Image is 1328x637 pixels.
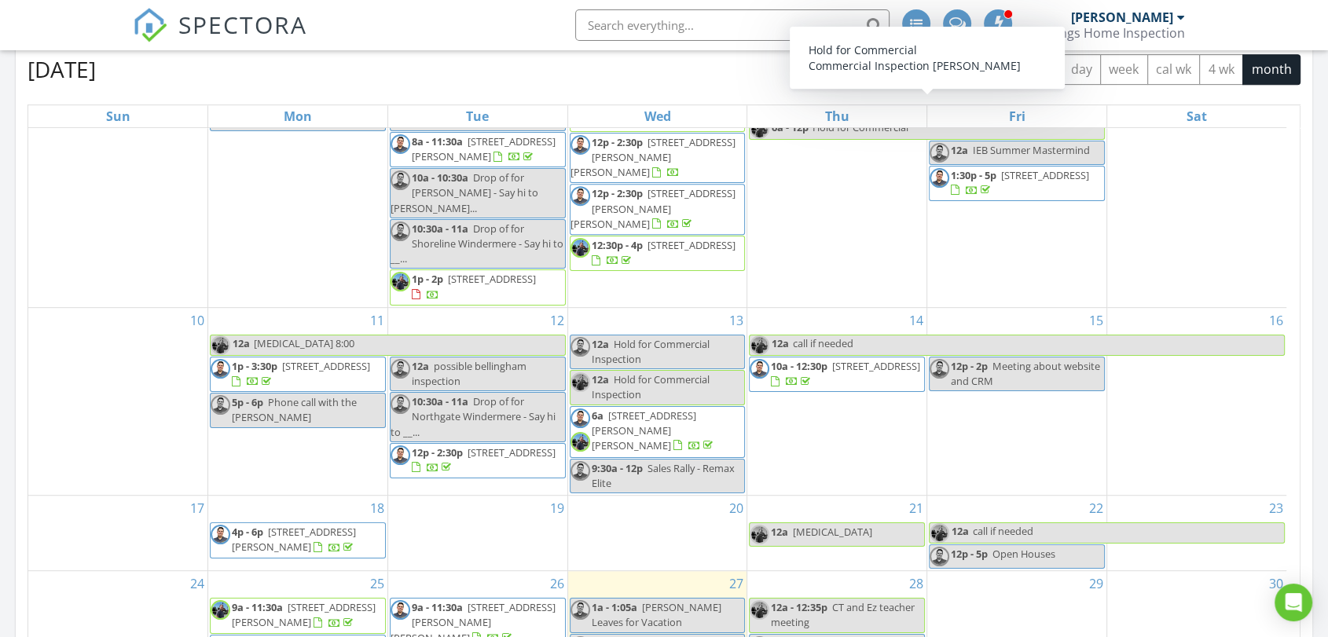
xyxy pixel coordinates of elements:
span: 8a - 11:30a [412,134,463,148]
a: 6a [STREET_ADDRESS][PERSON_NAME][PERSON_NAME] [592,408,716,452]
span: IEB Summer Mastermind [973,143,1090,157]
span: 10:30a - 11a [412,394,468,408]
img: aaron__spring_2025__2.png [211,359,230,379]
a: Go to August 30, 2025 [1266,571,1286,596]
td: Go to August 7, 2025 [747,69,927,307]
span: [STREET_ADDRESS][PERSON_NAME] [412,134,556,163]
span: call if needed [973,524,1033,538]
span: 10a - 12:30p [771,359,827,373]
a: 1p - 3:30p [STREET_ADDRESS] [210,357,386,392]
span: 10:30a - 11a [412,221,468,236]
img: aaron__spring_2025__2.png [391,359,410,379]
span: 12p - 2:30p [412,445,463,459]
a: 8a - 11:30a [STREET_ADDRESS][PERSON_NAME] [390,132,566,167]
img: aaron__spring_2025__2.png [930,359,949,379]
a: 6a [STREET_ADDRESS][PERSON_NAME][PERSON_NAME] [570,406,746,458]
a: 12:30p - 4p [STREET_ADDRESS] [570,236,746,271]
a: 1p - 2p [STREET_ADDRESS] [390,269,566,305]
span: Hold for Commercial Inspection [592,372,710,401]
img: aaron__spring_2025__2.png [391,134,410,154]
span: 9a - 11:30a [412,600,463,614]
span: Hold for Commercial Inspection [592,337,710,366]
span: [STREET_ADDRESS] [448,272,536,286]
a: 1p - 3:30p [STREET_ADDRESS] [232,359,370,388]
td: Go to August 19, 2025 [387,496,567,571]
span: 12a [771,335,790,355]
span: 4p - 6p [232,525,263,539]
span: [MEDICAL_DATA] 8:00 [254,336,354,350]
span: [STREET_ADDRESS][PERSON_NAME] [232,600,376,629]
span: Drop of for Shoreline Windermere - Say hi to __... [391,221,563,265]
button: Previous month [945,53,982,86]
td: Go to August 8, 2025 [927,69,1107,307]
a: 12p - 2:30p [STREET_ADDRESS][PERSON_NAME][PERSON_NAME] [570,133,746,184]
button: 4 wk [1199,54,1243,85]
span: Drop of for Northgate Windermere - Say hi to __... [391,394,556,438]
a: Saturday [1183,105,1210,127]
a: 10a - 12:30p [STREET_ADDRESS] [749,357,925,392]
span: [STREET_ADDRESS] [1001,168,1089,182]
span: [DEMOGRAPHIC_DATA] [DEMOGRAPHIC_DATA] Study [412,99,556,128]
a: 9a - 11:30a [STREET_ADDRESS][PERSON_NAME] [232,600,376,629]
a: Go to August 26, 2025 [547,571,567,596]
a: 12p - 2:30p [STREET_ADDRESS][PERSON_NAME][PERSON_NAME] [570,186,736,230]
td: Go to August 23, 2025 [1106,496,1286,571]
span: [STREET_ADDRESS][PERSON_NAME][PERSON_NAME] [592,408,696,452]
a: Go to August 24, 2025 [187,571,207,596]
div: Hastings Home Inspection [1029,25,1185,41]
span: 12a [592,337,609,351]
img: img_3206.jpg [570,238,590,258]
span: call if needed [793,336,853,350]
a: Thursday [822,105,853,127]
span: 12a [592,372,609,386]
a: Go to August 12, 2025 [547,308,567,333]
a: Go to August 23, 2025 [1266,496,1286,521]
a: Go to August 29, 2025 [1086,571,1106,596]
a: Go to August 14, 2025 [906,308,926,333]
span: 12a [951,523,970,543]
span: Drop of for [PERSON_NAME] - Say hi to [PERSON_NAME]... [391,170,538,214]
a: Tuesday [463,105,492,127]
span: 12a [951,143,968,157]
span: 9:30a - 12p [592,461,643,475]
img: aaron__spring_2025__2.png [391,445,410,465]
a: 12p - 2:30p [STREET_ADDRESS][PERSON_NAME][PERSON_NAME] [570,184,746,235]
a: Sunday [103,105,134,127]
a: Wednesday [640,105,673,127]
span: 1a - 1:05a [592,600,637,614]
button: week [1100,54,1148,85]
span: 6a - 12p [771,119,809,139]
a: 4p - 6p [STREET_ADDRESS][PERSON_NAME] [210,522,386,558]
td: Go to August 4, 2025 [208,69,388,307]
a: 9a - 11:30a [STREET_ADDRESS][PERSON_NAME] [210,598,386,633]
a: Go to August 18, 2025 [367,496,387,521]
span: 10a - 10:30a [412,170,468,185]
span: 12a [232,335,251,355]
span: 12p - 2:30p [592,186,643,200]
span: [MEDICAL_DATA] [793,525,872,539]
img: img_3206.jpg [570,432,590,452]
a: Go to August 10, 2025 [187,308,207,333]
img: img_3206.jpg [570,372,590,392]
button: day [1062,54,1101,85]
img: aaron__spring_2025__2.png [570,135,590,155]
img: aaron__spring_2025__2.png [930,168,949,188]
span: 12p - 2:30p [592,135,643,149]
td: Go to August 9, 2025 [1106,69,1286,307]
a: 10a - 12:30p [STREET_ADDRESS] [771,359,920,388]
img: aaron__spring_2025__2.png [570,408,590,428]
span: [STREET_ADDRESS] [647,238,736,252]
span: 12p - 2p [951,359,988,373]
a: 12p - 2:30p [STREET_ADDRESS] [390,443,566,478]
button: month [1242,54,1300,85]
img: aaron__spring_2025__2.png [570,337,590,357]
a: 12p - 2:30p [STREET_ADDRESS][PERSON_NAME][PERSON_NAME] [570,135,736,179]
a: Go to August 13, 2025 [726,308,747,333]
a: Go to August 28, 2025 [906,571,926,596]
a: 4p - 6p [STREET_ADDRESS][PERSON_NAME] [232,525,356,554]
img: img_3206.jpg [211,335,230,355]
span: [PERSON_NAME] Leaves for Vacation [592,600,721,629]
button: list [1027,54,1062,85]
img: img_3206.jpg [750,335,769,355]
span: Meeting w/ [PERSON_NAME] [232,99,335,128]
